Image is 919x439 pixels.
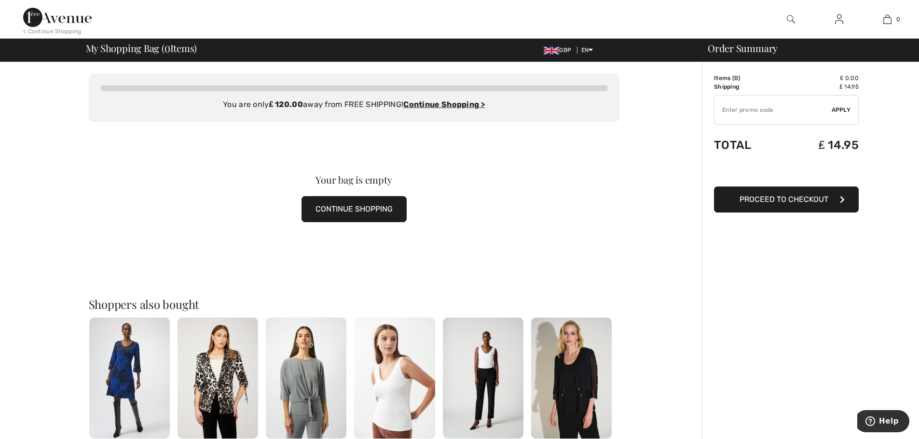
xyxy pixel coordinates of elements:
span: Apply [832,106,851,114]
td: Items ( ) [714,74,783,82]
a: 0 [864,13,911,25]
span: EN [581,47,593,53]
div: You are only away from FREE SHIPPING! [100,99,608,110]
div: < Continue Shopping [23,27,82,36]
td: Shipping [714,82,783,91]
iframe: PayPal [714,161,859,183]
strong: ₤ 120.00 [269,100,303,109]
img: My Bag [883,13,892,25]
iframe: Opens a widget where you can find more information [857,410,909,434]
span: GBP [544,47,575,53]
td: ₤ 14.95 [783,82,859,91]
span: My Shopping Bag ( Items) [86,43,197,53]
td: Total [714,129,783,161]
span: 0 [896,15,900,24]
h2: Shoppers also bought [89,298,619,310]
img: Leopard Print Casual Blazer Style 254218 [178,318,258,439]
img: Casual Crew Neck Pullover Style 253304 [266,318,346,439]
img: My Info [835,13,843,25]
img: search the website [787,13,795,25]
span: 0 [734,75,738,81]
input: Promo code [714,95,832,124]
a: Continue Shopping > [403,100,485,109]
img: Casual V-Neck Sleeveless Pullover Style 201546 [354,318,435,439]
img: UK Pound [544,47,559,54]
img: Floral A-Line Knee-Length Dress Style 254208 [89,318,170,439]
div: Your bag is empty [115,175,593,185]
a: Sign In [827,13,851,26]
span: 0 [165,41,170,53]
button: CONTINUE SHOPPING [302,196,407,222]
img: 1ère Avenue [23,8,92,27]
img: Slim Mid-Rise Trousers Style 143105 [443,318,523,439]
img: Chic Flutter Sleeve Pullover Style 253755 [531,318,612,439]
button: Proceed to Checkout [714,186,859,213]
td: ₤ 14.95 [783,129,859,161]
span: Proceed to Checkout [740,195,828,204]
div: Order Summary [696,43,913,53]
td: ₤ 0.00 [783,74,859,82]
